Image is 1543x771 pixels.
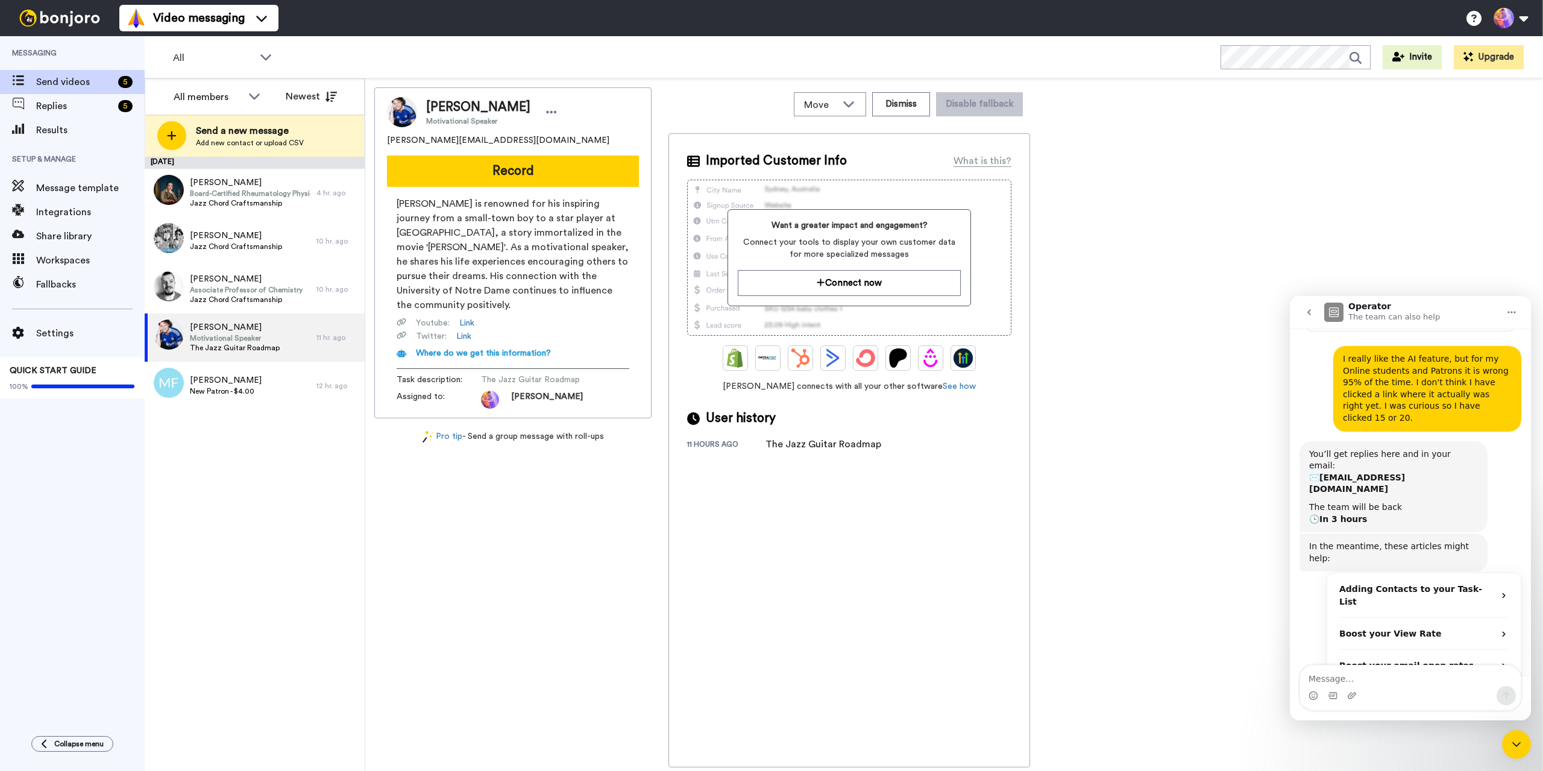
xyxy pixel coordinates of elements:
img: mf.png [154,368,184,398]
button: Send a message… [207,390,226,409]
span: Youtube : [416,317,450,329]
span: Video messaging [153,10,245,27]
span: Integrations [36,205,145,219]
button: Record [387,156,639,187]
span: All [173,51,254,65]
textarea: Message… [10,370,231,390]
a: See how [943,382,976,391]
img: vm-color.svg [127,8,146,28]
div: [DATE] [145,157,365,169]
span: Imported Customer Info [706,152,847,170]
span: Send a new message [196,124,304,138]
a: Link [456,330,471,342]
span: Share library [36,229,145,244]
strong: Adding Contacts to your Task-List [49,288,192,310]
span: Twitter : [416,330,447,342]
img: acc87966-c00a-4c16-91bf-8a87a060c3a8.jpg [154,223,184,253]
div: Boost your email open rates [37,354,231,386]
span: Collapse menu [54,739,104,749]
img: Drip [921,348,940,368]
img: b476bb0e-7265-4db7-8024-5e6a5214090c.jpg [154,319,184,350]
a: Link [459,317,474,329]
span: Replies [36,99,113,113]
a: Pro tip [423,430,462,443]
img: Hubspot [791,348,810,368]
span: [PERSON_NAME][EMAIL_ADDRESS][DOMAIN_NAME] [387,134,609,146]
span: Want a greater impact and engagement? [738,219,960,231]
span: User history [706,409,776,427]
span: Associate Professor of Chemistry [190,285,303,295]
span: The Jazz Guitar Roadmap [190,343,280,353]
span: Jazz Chord Craftsmanship [190,242,282,251]
span: Motivational Speaker [426,116,530,126]
div: Boost your View Rate [37,322,231,354]
iframe: Intercom live chat [1502,730,1531,759]
div: What is this? [954,154,1011,168]
div: 5 [118,100,133,112]
div: 10 hr. ago [316,285,359,294]
span: Connect your tools to display your own customer data for more specialized messages [738,236,960,260]
img: bbcc64c6-c0ef-41d2-ac83-5cdfef173c8f.jpg [154,271,184,301]
span: QUICK START GUIDE [10,367,96,375]
span: Move [804,98,837,112]
span: Motivational Speaker [190,333,280,343]
span: Message template [36,181,145,195]
span: [PERSON_NAME] [426,98,530,116]
strong: Boost your View Rate [49,333,151,342]
button: Dismiss [872,92,930,116]
span: Assigned to: [397,391,481,409]
span: 100% [10,382,28,391]
div: 10 hr. ago [316,236,359,246]
div: Adding Contacts to your Task-List [37,277,231,322]
span: Settings [36,326,145,341]
img: ConvertKit [856,348,875,368]
img: magic-wand.svg [423,430,433,443]
img: photo.jpg [481,391,499,409]
div: 12 hr. ago [316,381,359,391]
button: Emoji picker [19,395,28,404]
button: Connect now [738,270,960,296]
img: Image of Rudy Deom [387,97,417,127]
div: Operator says… [10,277,231,430]
iframe: To enrich screen reader interactions, please activate Accessibility in Grammarly extension settings [1290,296,1531,720]
button: Newest [277,84,346,109]
span: [PERSON_NAME] is renowned for his inspiring journey from a small-town boy to a star player at [GE... [397,197,629,312]
div: The Jazz Guitar Roadmap [765,437,881,452]
span: [PERSON_NAME] [190,273,303,285]
span: Results [36,123,145,137]
span: Task description : [397,374,481,386]
div: 11 hr. ago [316,333,359,342]
img: a26e72f6-68d8-4e2c-b45e-7915ba3ceade.jpg [154,175,184,205]
span: Add new contact or upload CSV [196,138,304,148]
span: [PERSON_NAME] [511,391,583,409]
button: Upgrade [1454,45,1524,69]
img: ActiveCampaign [823,348,843,368]
img: Patreon [888,348,908,368]
span: [PERSON_NAME] [190,321,280,333]
span: The Jazz Guitar Roadmap [481,374,596,386]
img: Shopify [726,348,745,368]
span: Fallbacks [36,277,145,292]
span: [PERSON_NAME] [190,230,282,242]
span: Where do we get this information? [416,349,551,357]
button: Gif picker [38,395,48,404]
div: 11 hours ago [687,439,765,452]
span: [PERSON_NAME] connects with all your other software [687,380,1011,392]
button: Invite [1383,45,1442,69]
div: - Send a group message with roll-ups [374,430,652,443]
